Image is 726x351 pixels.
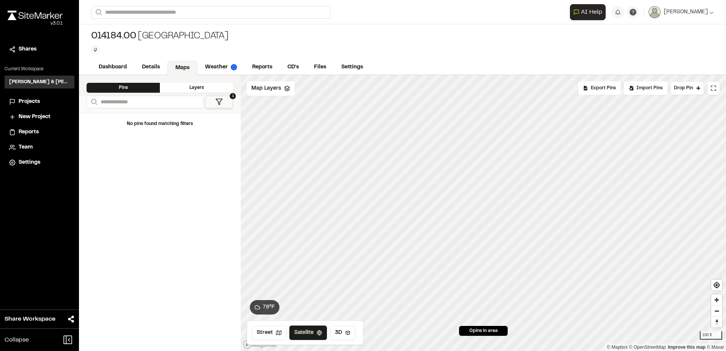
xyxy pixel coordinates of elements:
span: 014184.00 [91,30,136,43]
a: OpenStreetMap [629,345,666,350]
a: Reports [245,60,280,74]
span: Reset bearing to north [711,317,722,327]
a: Details [134,60,167,74]
div: No pins available to export [578,81,621,95]
div: [GEOGRAPHIC_DATA] [91,30,229,43]
span: AI Help [581,8,602,17]
button: 3D [330,326,355,340]
a: CD's [280,60,306,74]
a: Files [306,60,334,74]
button: [PERSON_NAME] [649,6,714,18]
span: No pins found matching filters [127,122,193,126]
div: Open AI Assistant [570,4,609,20]
a: New Project [9,113,70,121]
a: Settings [9,158,70,167]
span: Zoom out [711,306,722,316]
span: Map Layers [251,84,281,93]
span: Shares [19,45,36,54]
span: Export Pins [591,85,616,92]
button: Open AI Assistant [570,4,606,20]
h3: [PERSON_NAME] & [PERSON_NAME] Inc. [9,79,70,85]
span: 1 [230,93,236,99]
a: Weather [197,60,245,74]
button: Find my location [711,280,722,291]
span: [PERSON_NAME] [664,8,708,16]
span: 79 ° F [263,303,275,311]
img: User [649,6,661,18]
a: Projects [9,98,70,106]
span: Settings [19,158,40,167]
div: Layers [160,83,233,93]
button: Street [252,326,286,340]
span: 0 pins in area [469,327,498,334]
button: Satellite [289,326,327,340]
a: Maxar [707,345,724,350]
a: Reports [9,128,70,136]
a: Mapbox [607,345,628,350]
span: Collapse [5,335,29,345]
a: Dashboard [91,60,134,74]
button: Edit Tags [91,46,99,54]
div: 100 ft [700,331,722,340]
button: Zoom out [711,305,722,316]
img: precipai.png [231,64,237,70]
a: Maps [167,61,197,75]
button: Reset bearing to north [711,316,722,327]
p: Current Workspace [5,66,74,73]
button: Drop Pin [671,81,704,95]
img: rebrand.png [8,11,63,20]
div: Oh geez...please don't... [8,20,63,27]
a: Settings [334,60,371,74]
span: Drop Pin [674,85,693,92]
span: Share Workspace [5,315,55,324]
span: Import Pins [636,85,663,92]
canvas: Map [241,75,726,351]
div: Import Pins into your project [624,81,668,95]
span: Team [19,143,33,152]
a: Shares [9,45,70,54]
button: Search [91,6,105,19]
a: Map feedback [668,345,705,350]
button: Zoom in [711,294,722,305]
button: 1 [205,96,233,108]
a: Mapbox logo [243,340,276,349]
button: Search [87,96,100,108]
button: 79°F [250,300,279,315]
span: Projects [19,98,40,106]
a: Team [9,143,70,152]
div: Pins [87,83,160,93]
span: New Project [19,113,51,121]
span: Reports [19,128,39,136]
